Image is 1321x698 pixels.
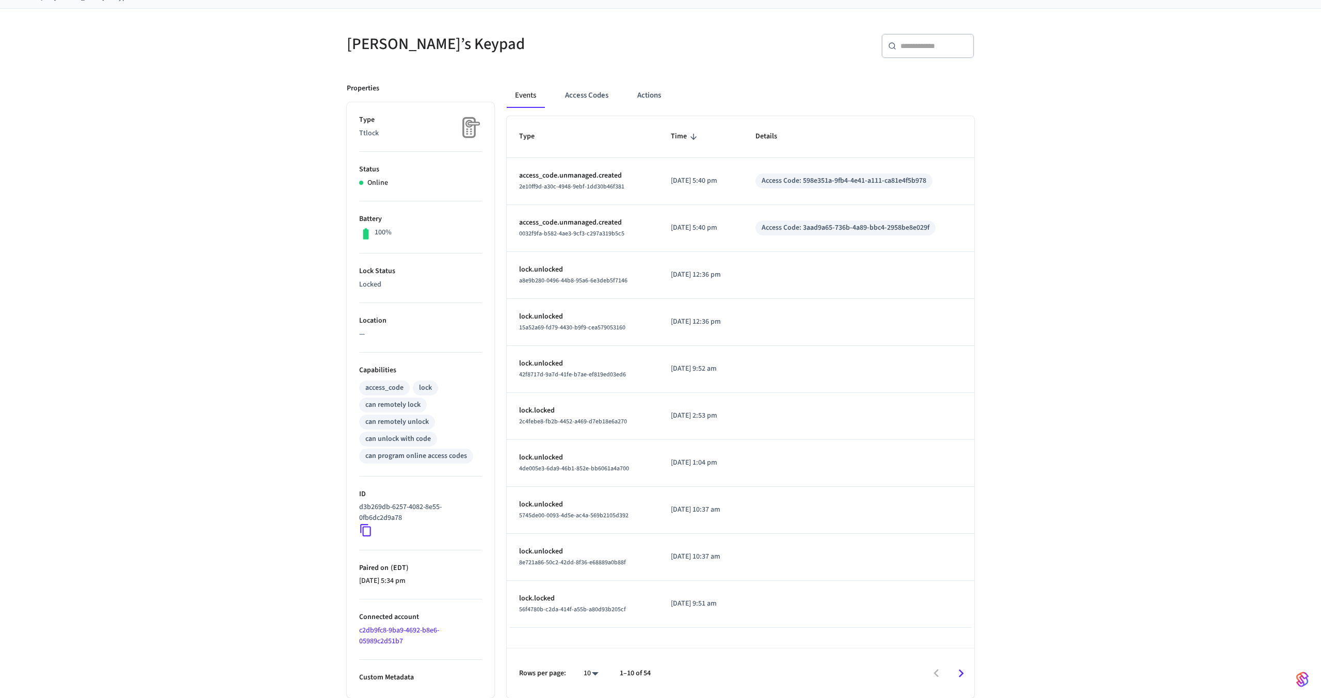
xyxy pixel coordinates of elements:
[359,128,482,139] p: Ttlock
[519,264,646,275] p: lock.unlocked
[519,464,629,473] span: 4de005e3-6da9-46b1-852e-bb6061a4a700
[359,365,482,376] p: Capabilities
[359,612,482,623] p: Connected account
[762,176,926,186] div: Access Code: 598e351a-9fb4-4e41-a111-ca81e4f5b978
[671,129,700,145] span: Time
[519,605,626,614] span: 56f4780b-c2da-414f-a55b-a80d93b205cf
[359,214,482,225] p: Battery
[367,178,388,188] p: Online
[519,311,646,322] p: lock.unlocked
[359,489,482,500] p: ID
[519,129,548,145] span: Type
[557,83,617,108] button: Access Codes
[671,457,731,468] p: [DATE] 1:04 pm
[359,625,439,646] a: c2db9fc8-9ba9-4692-b8e6-05989c2d51b7
[359,563,482,574] p: Paired on
[519,499,646,510] p: lock.unlocked
[519,405,646,416] p: lock.locked
[456,115,482,140] img: Placeholder Lock Image
[507,83,974,108] div: ant example
[365,417,429,427] div: can remotely unlock
[519,546,646,557] p: lock.unlocked
[365,400,421,410] div: can remotely lock
[671,363,731,374] p: [DATE] 9:52 am
[519,217,646,228] p: access_code.unmanaged.created
[671,410,731,421] p: [DATE] 2:53 pm
[671,598,731,609] p: [DATE] 9:51 am
[762,223,929,233] div: Access Code: 3aad9a65-736b-4a89-bbc4-2958be8e029f
[519,452,646,463] p: lock.unlocked
[365,451,467,462] div: can program online access codes
[671,269,731,280] p: [DATE] 12:36 pm
[359,315,482,326] p: Location
[1296,671,1309,688] img: SeamLogoGradient.69752ec5.svg
[671,316,731,327] p: [DATE] 12:36 pm
[671,223,731,233] p: [DATE] 5:40 pm
[347,34,654,55] h5: [PERSON_NAME]’s Keypad
[365,434,431,445] div: can unlock with code
[359,329,482,340] p: —
[389,563,409,573] span: ( EDT )
[519,668,566,679] p: Rows per page:
[519,558,626,567] span: 8e721a86-50c2-42dd-8f36-e68889a0b88f
[507,83,544,108] button: Events
[519,323,625,332] span: 15a52a69-fd79-4430-b9f9-cea579053160
[671,176,731,186] p: [DATE] 5:40 pm
[519,511,629,520] span: 5745de00-0093-4d5e-ac4a-569b2105d392
[347,83,379,94] p: Properties
[365,383,404,393] div: access_code
[375,227,392,238] p: 100%
[507,116,974,627] table: sticky table
[519,170,646,181] p: access_code.unmanaged.created
[578,666,603,681] div: 10
[755,129,791,145] span: Details
[419,383,432,393] div: lock
[519,593,646,604] p: lock.locked
[949,661,973,686] button: Go to next page
[359,115,482,125] p: Type
[519,370,626,379] span: 42f8717d-9a7d-41fe-b7ae-ef819ed03ed6
[671,504,731,515] p: [DATE] 10:37 am
[629,83,669,108] button: Actions
[519,182,624,191] span: 2e10ff9d-a30c-4948-9ebf-1dd30b46f381
[519,276,627,285] span: a8e9b280-0496-44b8-95a6-6e3deb5f7146
[519,358,646,369] p: lock.unlocked
[519,417,627,426] span: 2c4febe8-fb2b-4452-a469-d7eb18e6a270
[359,576,482,586] p: [DATE] 5:34 pm
[519,229,624,238] span: 0032f9fa-b582-4ae3-9cf3-c297a319b5c5
[359,672,482,683] p: Custom Metadata
[671,551,731,562] p: [DATE] 10:37 am
[359,164,482,175] p: Status
[620,668,651,679] p: 1–10 of 54
[359,266,482,277] p: Lock Status
[359,279,482,290] p: Locked
[359,502,478,523] p: d3b269db-6257-4082-8e55-0fb6dc2d9a78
